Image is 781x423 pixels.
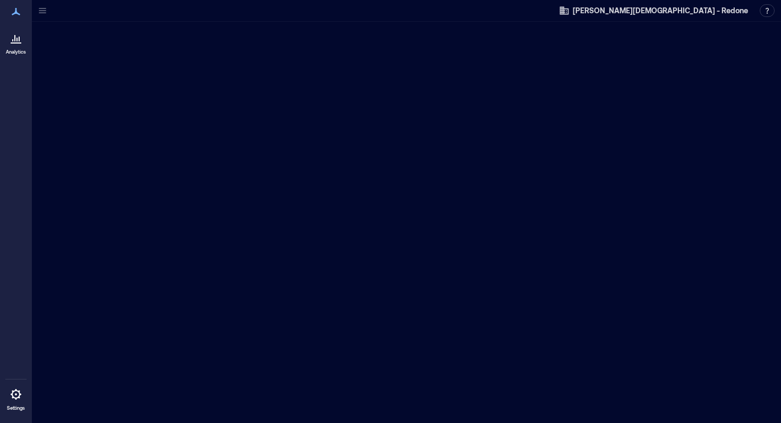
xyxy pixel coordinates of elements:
[556,2,751,19] button: [PERSON_NAME][DEMOGRAPHIC_DATA] - Redone
[6,49,26,55] p: Analytics
[7,405,25,411] p: Settings
[573,5,748,16] span: [PERSON_NAME][DEMOGRAPHIC_DATA] - Redone
[3,382,29,415] a: Settings
[3,25,29,58] a: Analytics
